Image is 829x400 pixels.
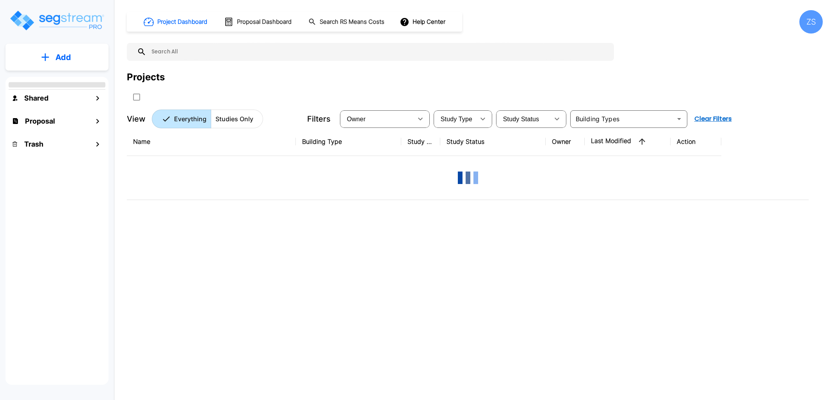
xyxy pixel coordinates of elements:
span: Study Type [441,116,472,122]
button: Help Center [398,14,448,29]
h1: Proposal Dashboard [237,18,292,27]
button: Clear Filters [691,111,735,127]
img: Logo [9,9,105,32]
button: Add [5,46,109,69]
button: Proposal Dashboard [221,14,296,30]
th: Last Modified [585,127,671,156]
h1: Proposal [25,116,55,126]
p: Everything [174,114,206,124]
h1: Search RS Means Costs [320,18,384,27]
button: SelectAll [129,89,144,105]
span: Study Status [503,116,539,122]
div: Select [342,108,413,130]
th: Building Type [296,127,401,156]
div: Platform [152,110,263,128]
input: Search All [146,43,610,61]
span: Owner [347,116,366,122]
button: Search RS Means Costs [305,14,389,30]
p: Add [55,51,71,63]
div: Select [498,108,549,130]
button: Open [674,113,685,124]
input: Building Types [573,113,672,124]
div: ZS [799,10,823,34]
h1: Shared [24,93,48,103]
h1: Project Dashboard [157,18,207,27]
button: Studies Only [211,110,263,128]
th: Study Status [440,127,546,156]
th: Study Type [401,127,440,156]
img: Loading [452,162,484,193]
button: Project Dashboard [141,13,212,30]
th: Name [127,127,296,156]
div: Select [435,108,475,130]
h1: Trash [24,139,43,149]
p: View [127,113,146,125]
p: Studies Only [215,114,253,124]
div: Projects [127,70,165,84]
p: Filters [307,113,331,125]
button: Everything [152,110,211,128]
th: Action [671,127,721,156]
th: Owner [546,127,585,156]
